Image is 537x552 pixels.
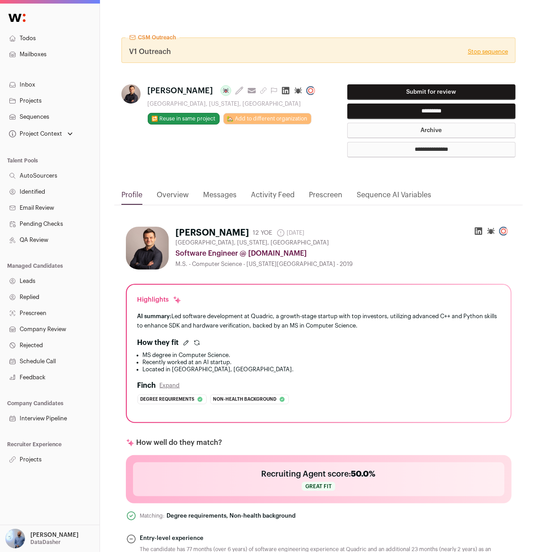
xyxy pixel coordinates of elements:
[176,239,329,246] span: [GEOGRAPHIC_DATA], [US_STATE], [GEOGRAPHIC_DATA]
[309,190,342,205] a: Prescreen
[468,48,508,55] a: Stop sequence
[137,337,179,348] h2: How they fit
[167,512,296,519] div: Degree requirements, Non-health background
[129,46,171,57] span: V1 Outreach
[160,382,180,389] button: Expand
[140,534,512,543] div: Entry-level experience
[143,352,500,359] li: MS degree in Computer Science.
[137,311,500,330] div: Led software development at Quadric, a growth-stage startup with top investors, utilizing advance...
[5,529,25,548] img: 97332-medium_jpg
[126,227,169,270] img: 7e896a54c00e452ad3478391983181f075b04d2792fbaf8d5dbee27fccce3514.jpg
[137,313,172,319] span: AI summary:
[176,261,512,268] div: M.S. - Computer Science - [US_STATE][GEOGRAPHIC_DATA] - 2019
[253,228,273,237] div: 12 YOE
[262,468,376,480] h2: Recruiting Agent score:
[223,113,312,125] a: 🏡 Add to different organization
[351,470,376,478] span: 50.0%
[148,113,220,125] button: 🔂 Reuse in same project
[4,529,80,548] button: Open dropdown
[143,359,500,366] li: Recently worked at an AI startup.
[138,34,176,41] span: CSM Outreach
[137,380,156,391] h2: Finch
[143,366,500,373] li: Located in [GEOGRAPHIC_DATA], [GEOGRAPHIC_DATA].
[357,190,431,205] a: Sequence AI Variables
[121,190,142,205] a: Profile
[148,84,213,97] span: [PERSON_NAME]
[276,228,305,237] span: [DATE]
[347,84,516,100] button: Submit for review
[7,128,75,140] button: Open dropdown
[302,482,335,491] span: Great fit
[30,539,61,546] p: DataDasher
[213,395,277,404] span: Non-health background
[157,190,189,205] a: Overview
[140,512,165,520] div: Matching:
[137,295,182,304] div: Highlights
[141,395,195,404] span: Degree requirements
[251,190,295,205] a: Activity Feed
[7,130,62,137] div: Project Context
[347,123,516,138] button: Archive
[137,437,222,448] p: How well do they match?
[148,100,319,108] div: [GEOGRAPHIC_DATA], [US_STATE], [GEOGRAPHIC_DATA]
[176,227,250,239] h1: [PERSON_NAME]
[203,190,237,205] a: Messages
[4,9,30,27] img: Wellfound
[121,84,141,104] img: 7e896a54c00e452ad3478391983181f075b04d2792fbaf8d5dbee27fccce3514.jpg
[30,531,79,539] p: [PERSON_NAME]
[176,248,512,259] div: Software Engineer @ [DOMAIN_NAME]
